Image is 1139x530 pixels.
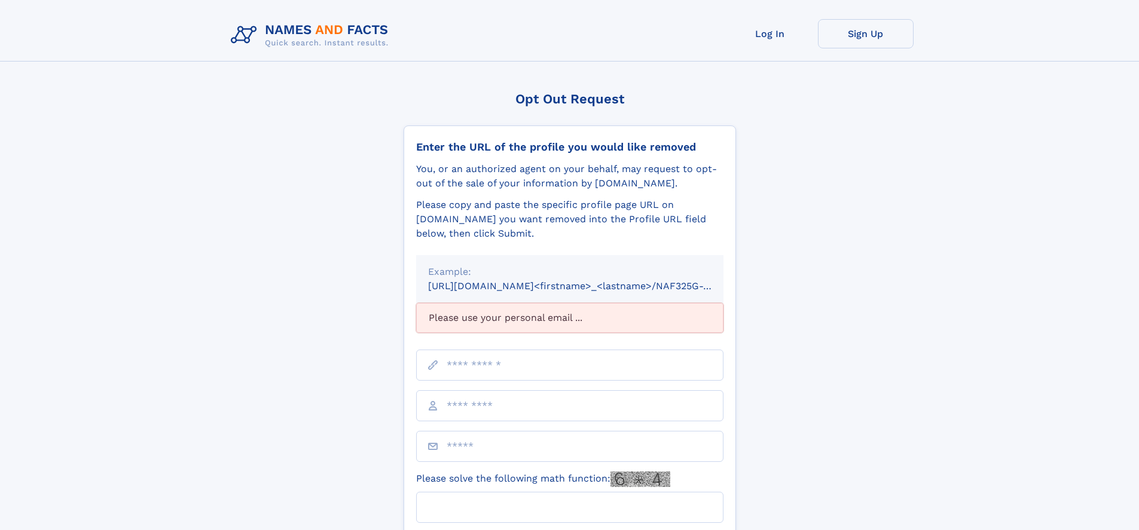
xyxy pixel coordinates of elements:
small: [URL][DOMAIN_NAME]<firstname>_<lastname>/NAF325G-xxxxxxxx [428,280,746,292]
div: Enter the URL of the profile you would like removed [416,140,723,154]
a: Log In [722,19,818,48]
div: Example: [428,265,712,279]
a: Sign Up [818,19,914,48]
label: Please solve the following math function: [416,471,670,487]
div: You, or an authorized agent on your behalf, may request to opt-out of the sale of your informatio... [416,162,723,191]
div: Please copy and paste the specific profile page URL on [DOMAIN_NAME] you want removed into the Pr... [416,198,723,241]
div: Opt Out Request [404,91,736,106]
img: Logo Names and Facts [226,19,398,51]
div: Please use your personal email ... [416,303,723,333]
